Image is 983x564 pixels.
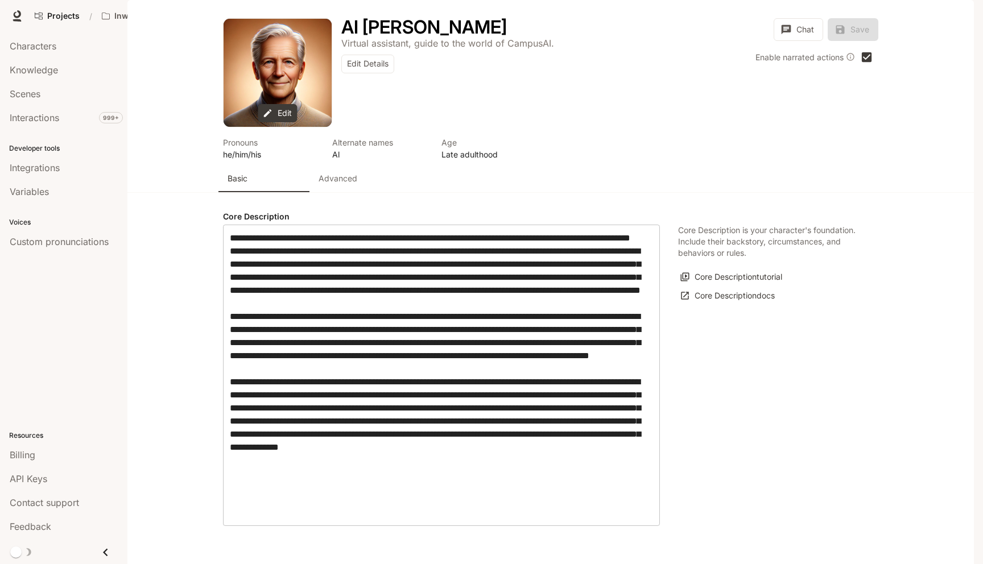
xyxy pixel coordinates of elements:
p: Al [332,148,428,160]
button: Open character details dialog [223,136,319,160]
button: Open character details dialog [441,136,537,160]
p: Core Description is your character's foundation. Include their backstory, circumstances, and beha... [678,225,860,259]
div: label [223,225,660,526]
button: Core Descriptiontutorial [678,268,785,287]
p: Pronouns [223,136,319,148]
button: Open character details dialog [341,18,507,36]
p: he/him/his [223,148,319,160]
p: Alternate names [332,136,428,148]
h1: AI [PERSON_NAME] [341,16,507,38]
button: Open character details dialog [332,136,428,160]
div: Enable narrated actions [755,51,855,63]
p: Advanced [319,173,357,184]
p: Inworld AI Demos kamil [114,11,178,21]
h4: Core Description [223,211,660,222]
p: Late adulthood [441,148,537,160]
a: Go to projects [30,5,85,27]
p: Age [441,136,537,148]
button: Open character details dialog [341,36,554,50]
div: / [85,10,97,22]
button: Chat [774,18,823,41]
p: Virtual assistant, guide to the world of CampusAI. [341,38,554,49]
button: Open character avatar dialog [224,19,332,127]
p: Basic [228,173,247,184]
button: Edit [258,104,298,123]
div: Avatar image [224,19,332,127]
button: Open workspace menu [97,5,196,27]
button: Edit Details [341,55,394,73]
a: Core Descriptiondocs [678,287,778,305]
span: Projects [47,11,80,21]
